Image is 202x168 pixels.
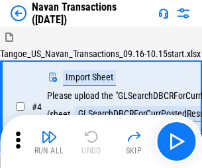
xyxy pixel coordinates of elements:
img: Run All [41,129,57,145]
button: Skip [113,126,155,157]
img: Back [11,5,26,21]
img: Support [158,8,169,19]
div: (sheet [47,110,70,120]
img: Skip [126,129,142,145]
div: Run All [34,147,64,155]
div: Import Sheet [63,70,116,86]
div: Navan Transactions ([DATE]) [32,1,153,26]
button: Run All [28,126,70,157]
img: Main button [166,131,187,152]
span: # 4 [32,102,42,112]
div: Skip [126,147,142,155]
img: Settings menu [176,5,191,21]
